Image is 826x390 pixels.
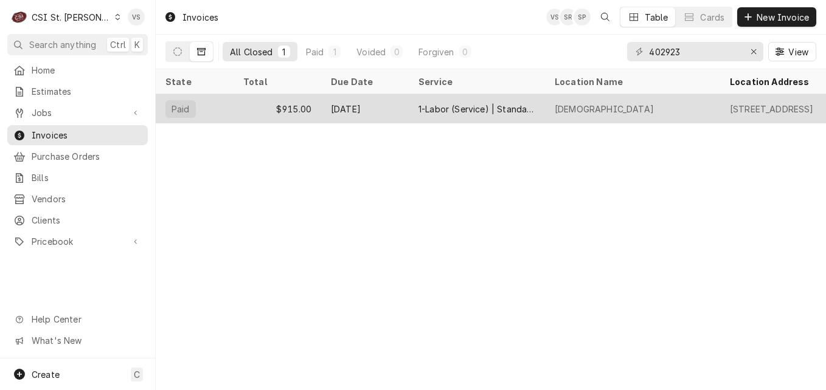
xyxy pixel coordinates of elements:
[32,369,60,380] span: Create
[331,75,397,88] div: Due Date
[32,214,142,227] span: Clients
[754,11,811,24] span: New Invoice
[230,46,273,58] div: All Closed
[29,38,96,51] span: Search anything
[32,150,142,163] span: Purchase Orders
[170,103,191,115] div: Paid
[7,146,148,166] a: Purchase Orders
[700,11,724,24] div: Cards
[32,235,123,248] span: Pricebook
[165,75,224,88] div: State
[418,75,533,88] div: Service
[134,38,140,51] span: K
[645,11,668,24] div: Table
[462,46,469,58] div: 0
[7,34,148,55] button: Search anythingCtrlK
[7,210,148,230] a: Clients
[737,7,816,27] button: New Invoice
[555,103,654,115] div: [DEMOGRAPHIC_DATA]
[32,85,142,98] span: Estimates
[7,189,148,209] a: Vendors
[11,9,28,26] div: CSI St. Louis's Avatar
[110,38,126,51] span: Ctrl
[560,9,577,26] div: SR
[32,106,123,119] span: Jobs
[134,368,140,381] span: C
[7,231,148,251] a: Go to Pricebook
[331,46,338,58] div: 1
[560,9,577,26] div: Stephani Roth's Avatar
[32,129,142,142] span: Invoices
[7,103,148,123] a: Go to Jobs
[7,330,148,351] a: Go to What's New
[7,60,148,80] a: Home
[574,9,591,26] div: SP
[32,11,111,24] div: CSI St. [PERSON_NAME]
[7,81,148,101] a: Estimates
[546,9,563,26] div: Vicky Stuesse's Avatar
[418,46,454,58] div: Forgiven
[306,46,324,58] div: Paid
[730,103,814,115] div: [STREET_ADDRESS]
[7,309,148,329] a: Go to Help Center
[234,94,321,123] div: $915.00
[243,75,309,88] div: Total
[7,125,148,145] a: Invoices
[7,168,148,188] a: Bills
[32,193,142,205] span: Vendors
[418,103,535,115] div: 1-Labor (Service) | Standard | Incurred
[32,171,142,184] span: Bills
[649,42,740,61] input: Keyword search
[32,64,142,77] span: Home
[128,9,145,26] div: Vicky Stuesse's Avatar
[32,313,141,326] span: Help Center
[321,94,409,123] div: [DATE]
[32,334,141,347] span: What's New
[555,75,708,88] div: Location Name
[356,46,386,58] div: Voided
[744,42,763,61] button: Erase input
[786,46,811,58] span: View
[280,46,288,58] div: 1
[595,7,615,27] button: Open search
[128,9,145,26] div: VS
[768,42,816,61] button: View
[11,9,28,26] div: C
[574,9,591,26] div: Shelley Politte's Avatar
[546,9,563,26] div: VS
[393,46,400,58] div: 0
